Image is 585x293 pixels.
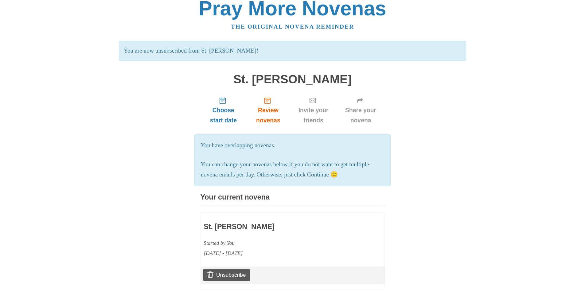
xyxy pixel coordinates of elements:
p: You can change your novenas below if you do not want to get multiple novena emails per day. Other... [201,160,384,180]
a: Share your novena [337,92,385,129]
div: [DATE] - [DATE] [204,248,345,258]
a: The original novena reminder [231,23,354,30]
span: Invite your friends [296,105,331,125]
a: Invite your friends [290,92,337,129]
span: Review novenas [252,105,284,125]
h3: St. [PERSON_NAME] [204,223,345,231]
h1: St. [PERSON_NAME] [201,73,385,86]
p: You have overlapping novenas. [201,141,384,151]
p: You are now unsubscribed from St. [PERSON_NAME]! [119,41,466,61]
a: Review novenas [246,92,290,129]
span: Share your novena [343,105,379,125]
div: Started by You [204,238,345,248]
h3: Your current novena [201,193,385,205]
span: Choose start date [207,105,240,125]
a: Choose start date [201,92,247,129]
a: Unsubscribe [203,269,250,281]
